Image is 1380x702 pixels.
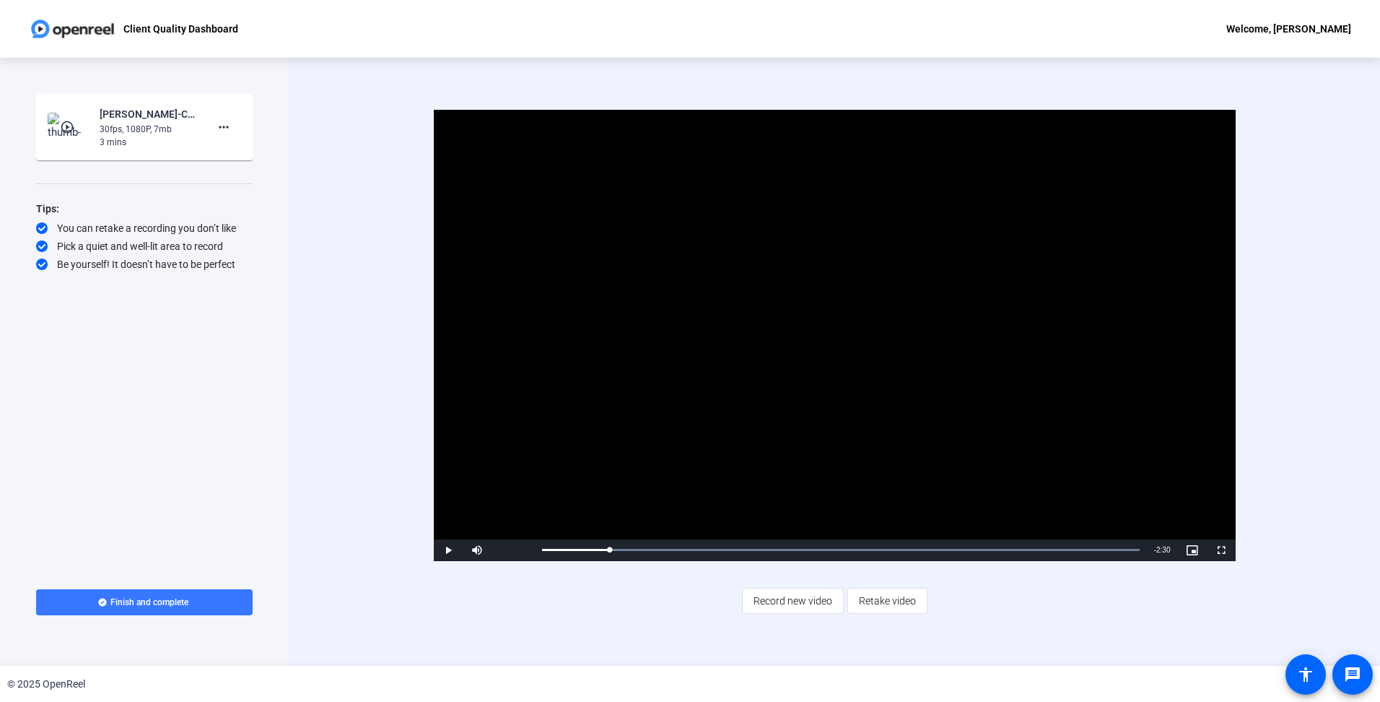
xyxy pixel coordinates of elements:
[1344,666,1361,683] mat-icon: message
[36,239,253,253] div: Pick a quiet and well-lit area to record
[100,136,196,149] div: 3 mins
[7,677,85,692] div: © 2025 OpenReel
[1154,546,1156,554] span: -
[36,257,253,272] div: Be yourself! It doesn’t have to be perfect
[100,105,196,123] div: [PERSON_NAME]-Client Quality Dashboard-Client Quality Dashboard-1759840219665-screen
[29,14,116,43] img: OpenReel logo
[463,539,492,561] button: Mute
[859,587,916,615] span: Retake video
[100,123,196,136] div: 30fps, 1080P, 7mb
[36,589,253,615] button: Finish and complete
[1178,539,1207,561] button: Picture-in-Picture
[110,597,188,608] span: Finish and complete
[1297,666,1314,683] mat-icon: accessibility
[1226,20,1351,38] div: Welcome, [PERSON_NAME]
[434,110,1236,561] div: Video Player
[36,200,253,217] div: Tips:
[434,539,463,561] button: Play
[542,549,1140,551] div: Progress Bar
[48,113,90,142] img: thumb-nail
[1156,546,1170,554] span: 2:30
[60,120,77,134] mat-icon: play_circle_outline
[123,20,238,38] p: Client Quality Dashboard
[215,118,232,136] mat-icon: more_horiz
[36,221,253,235] div: You can retake a recording you don’t like
[1207,539,1236,561] button: Fullscreen
[847,588,927,614] button: Retake video
[742,588,844,614] button: Record new video
[754,587,832,615] span: Record new video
